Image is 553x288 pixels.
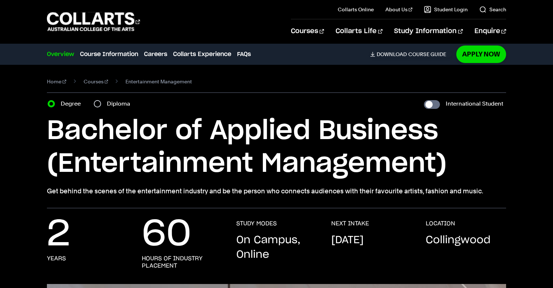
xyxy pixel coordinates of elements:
[173,50,231,59] a: Collarts Experience
[338,6,374,13] a: Collarts Online
[426,220,455,227] h3: LOCATION
[142,255,222,269] h3: hours of industry placement
[394,19,462,43] a: Study Information
[142,220,191,249] p: 60
[144,50,167,59] a: Careers
[331,233,364,248] p: [DATE]
[479,6,506,13] a: Search
[424,6,468,13] a: Student Login
[291,19,324,43] a: Courses
[426,233,490,248] p: Collingwood
[61,99,85,109] label: Degree
[47,220,70,249] p: 2
[84,76,108,87] a: Courses
[456,46,506,63] a: Apply Now
[47,76,66,87] a: Home
[236,233,316,262] p: On Campus, Online
[237,50,251,59] a: FAQs
[47,255,66,262] h3: years
[236,220,277,227] h3: STUDY MODES
[331,220,369,227] h3: NEXT INTAKE
[125,76,192,87] span: Entertainment Management
[474,19,506,43] a: Enquire
[47,186,506,196] p: Get behind the scenes of the entertainment industry and be the person who connects audiences with...
[47,50,74,59] a: Overview
[336,19,382,43] a: Collarts Life
[446,99,503,109] label: International Student
[107,99,135,109] label: Diploma
[370,51,452,58] a: DownloadCourse Guide
[80,50,138,59] a: Course Information
[385,6,412,13] a: About Us
[377,51,407,58] span: Download
[47,115,506,180] h1: Bachelor of Applied Business (Entertainment Management)
[47,11,140,32] div: Go to homepage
